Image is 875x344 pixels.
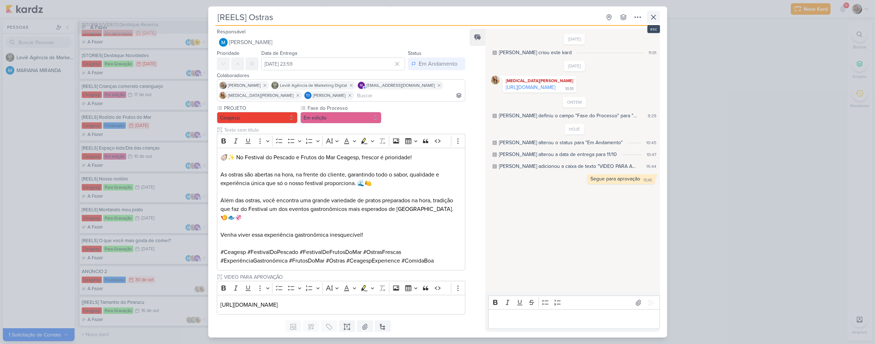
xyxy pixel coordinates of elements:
div: Colaboradores [217,72,466,79]
label: Prioridade [217,50,239,56]
label: PROJETO [223,104,298,112]
div: 15:44 [646,163,656,170]
div: [MEDICAL_DATA][PERSON_NAME] [504,77,575,84]
div: Este log é visível à todos no kard [493,51,497,55]
div: Editor editing area: main [217,295,466,315]
input: Texto sem título [223,126,466,134]
div: Editor editing area: main [217,148,466,271]
div: 15:45 [643,178,652,183]
input: Texto sem título [223,273,466,281]
div: Editor toolbar [488,296,660,310]
div: 11:01 [648,50,656,56]
div: Este log é visível à todos no kard [493,164,497,169]
div: Este log é visível à todos no kard [493,141,497,145]
span: [MEDICAL_DATA][PERSON_NAME] [228,92,294,99]
button: Em Andamento [408,57,465,70]
button: Em edição [300,112,381,123]
span: Leviê Agência de Marketing Digital [280,82,347,89]
div: Este log é visível à todos no kard [493,152,497,157]
div: 10:51 [565,86,574,92]
div: esc [647,25,660,33]
label: Status [408,50,422,56]
div: 10:47 [647,151,656,158]
div: MARIANA criou este kard [499,49,572,56]
label: Fase do Processo [307,104,381,112]
p: Venha viver essa experiência gastronômica inesquecível! [220,222,461,239]
input: Buscar [356,91,464,100]
div: MARIANA alterou a data de entrega para 11/10 [499,151,617,158]
div: Editor toolbar [217,281,466,295]
div: 10:45 [646,140,656,146]
button: Ceagesp [217,112,298,123]
div: Editor editing area: main [488,309,660,329]
span: [PERSON_NAME] [228,82,261,89]
a: [URL][DOMAIN_NAME] [506,84,555,90]
img: Yasmin Yumi [219,92,227,99]
div: Sarah adicionou a caixa de texto "VIDEO PARA APROVAÇÃO" [499,162,636,170]
p: Td [306,94,310,98]
span: [PERSON_NAME] [229,38,272,47]
div: MARIANA alterou o status para "Em Andamento" [499,139,623,146]
img: MARIANA MIRANDA [219,38,228,47]
label: Responsável [217,29,246,35]
button: [PERSON_NAME] [217,36,466,49]
p: #Ceagesp #FestivalDoPescado #FestivalDeFrutosDoMar #OstrasFrescas #ExperiênciaGastronômica #Fruto... [220,248,461,265]
span: [EMAIL_ADDRESS][DOMAIN_NAME] [366,82,435,89]
div: Thais de carvalho [304,92,312,99]
img: Leviê Agência de Marketing Digital [271,82,279,89]
p: 🦪✨ No Festival do Pescado e Frutos do Mar Ceagesp, frescor é prioridade! [220,153,461,162]
div: Este log é visível à todos no kard [493,114,497,118]
p: [URL][DOMAIN_NAME] [220,301,461,309]
div: mlegnaioli@gmail.com [358,82,365,89]
img: Sarah Violante [219,82,227,89]
input: Kard Sem Título [215,11,601,24]
div: MARIANA definiu o campo "Fase do Processo" para "Em edição" [499,112,637,119]
input: Select a date [261,57,405,70]
span: [PERSON_NAME] [313,92,346,99]
label: Data de Entrega [261,50,297,56]
div: 9:29 [648,113,656,119]
img: Yasmin Yumi [491,76,500,84]
p: As ostras são abertas na hora, na frente do cliente, garantindo todo o sabor, qualidade e experiê... [220,162,461,188]
div: Segue para aprovação [590,176,640,182]
p: Além das ostras, você encontra uma grande variedade de pratos preparados na hora, tradição que fa... [220,196,461,222]
p: m [360,84,363,88]
div: Editor toolbar [217,134,466,148]
div: Em Andamento [419,60,457,68]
